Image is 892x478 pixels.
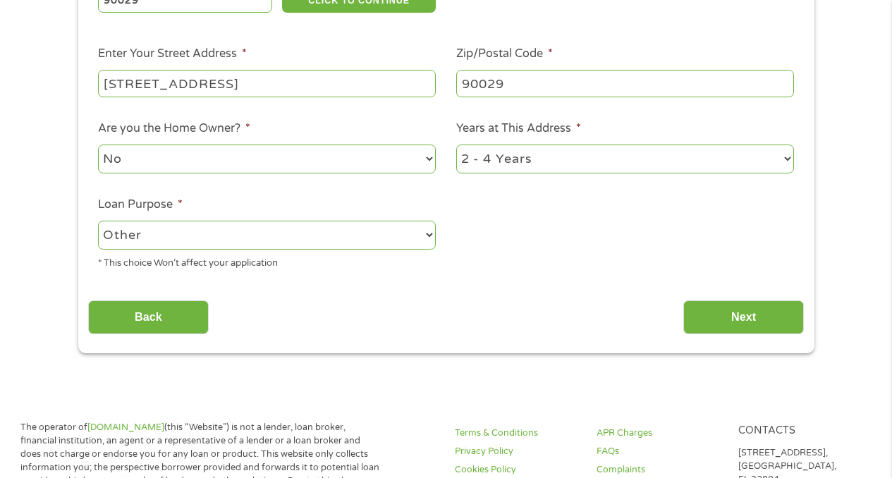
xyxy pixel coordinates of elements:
[597,427,721,440] a: APR Charges
[455,445,580,458] a: Privacy Policy
[87,422,164,433] a: [DOMAIN_NAME]
[456,121,581,136] label: Years at This Address
[456,47,553,61] label: Zip/Postal Code
[597,445,721,458] a: FAQs
[98,121,250,136] label: Are you the Home Owner?
[455,463,580,477] a: Cookies Policy
[98,70,436,97] input: 1 Main Street
[683,300,804,335] input: Next
[88,300,209,335] input: Back
[597,463,721,477] a: Complaints
[98,47,247,61] label: Enter Your Street Address
[455,427,580,440] a: Terms & Conditions
[98,197,183,212] label: Loan Purpose
[738,424,863,438] h4: Contacts
[98,252,436,271] div: * This choice Won’t affect your application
